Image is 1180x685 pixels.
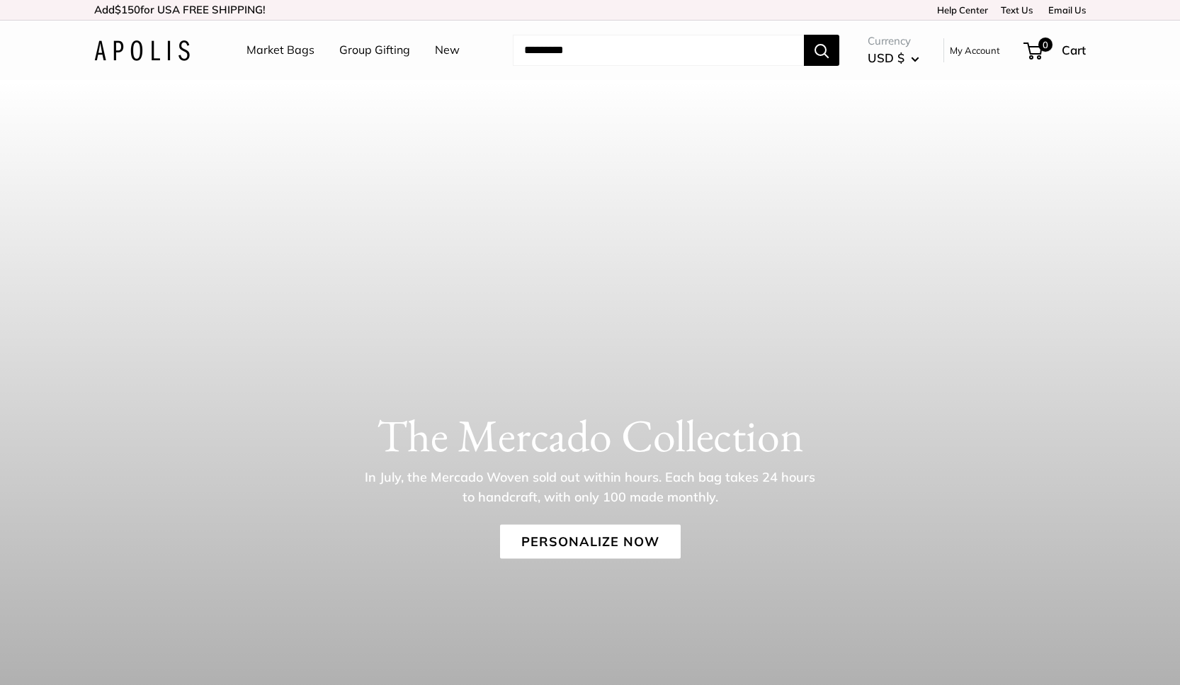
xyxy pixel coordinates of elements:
a: Text Us [1001,4,1033,16]
p: In July, the Mercado Woven sold out within hours. Each bag takes 24 hours to handcraft, with only... [360,468,820,507]
a: Market Bags [246,40,314,61]
img: Apolis [94,40,190,61]
span: $150 [115,3,140,16]
a: Email Us [1043,4,1086,16]
a: New [435,40,460,61]
input: Search... [513,35,804,66]
a: My Account [950,42,1000,59]
button: USD $ [868,47,919,69]
a: Personalize Now [500,525,681,559]
a: Help Center [932,4,988,16]
a: Group Gifting [339,40,410,61]
button: Search [804,35,839,66]
h1: The Mercado Collection [94,409,1086,463]
a: 0 Cart [1025,39,1086,62]
span: Cart [1062,43,1086,57]
span: USD $ [868,50,904,65]
span: Currency [868,31,919,51]
span: 0 [1038,38,1053,52]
